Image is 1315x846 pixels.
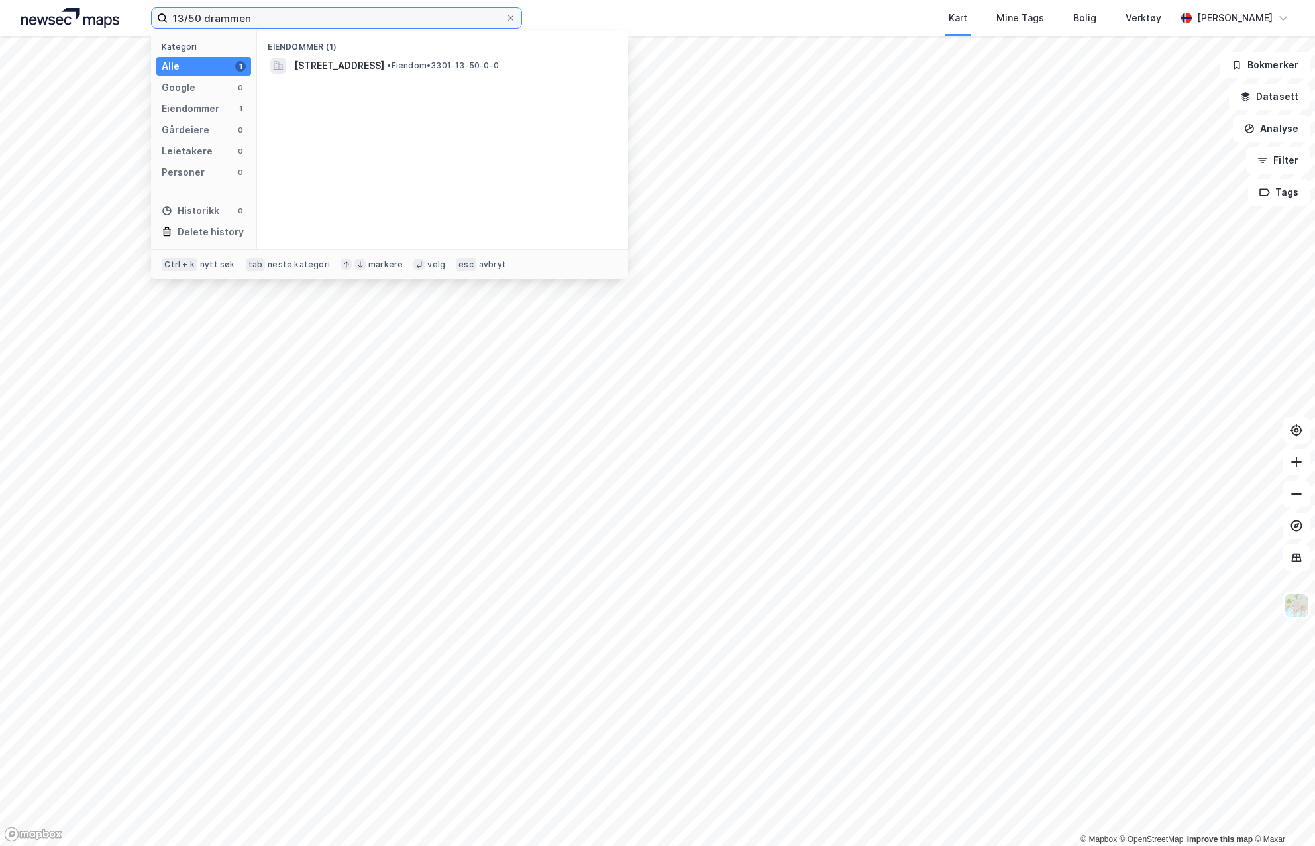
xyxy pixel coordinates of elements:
button: Analyse [1233,115,1310,142]
div: Google [162,80,195,95]
button: Filter [1246,147,1310,174]
iframe: Chat Widget [1249,782,1315,846]
div: 0 [235,167,246,178]
div: Bolig [1073,10,1096,26]
button: Tags [1248,179,1310,206]
img: Z [1284,593,1309,618]
div: Eiendommer (1) [257,31,628,55]
a: OpenStreetMap [1120,835,1184,844]
div: avbryt [479,259,506,270]
input: Søk på adresse, matrikkel, gårdeiere, leietakere eller personer [168,8,505,28]
div: 0 [235,146,246,156]
div: 0 [235,125,246,135]
a: Mapbox homepage [4,827,62,842]
div: neste kategori [268,259,330,270]
div: Leietakere [162,143,213,159]
div: Eiendommer [162,101,219,117]
span: Eiendom • 3301-13-50-0-0 [387,60,499,71]
div: [PERSON_NAME] [1197,10,1273,26]
div: velg [427,259,445,270]
div: Delete history [178,224,244,240]
button: Datasett [1229,84,1310,110]
div: esc [456,258,476,271]
div: Mine Tags [996,10,1044,26]
div: Verktøy [1126,10,1161,26]
div: 0 [235,82,246,93]
span: • [387,60,391,70]
div: Ctrl + k [162,258,197,271]
img: logo.a4113a55bc3d86da70a041830d287a7e.svg [21,8,119,28]
a: Mapbox [1080,835,1117,844]
div: 1 [235,103,246,114]
button: Bokmerker [1220,52,1310,78]
div: Historikk [162,203,219,219]
div: 1 [235,61,246,72]
div: markere [368,259,403,270]
div: Kart [949,10,967,26]
div: tab [246,258,266,271]
div: Kategori [162,42,251,52]
div: 0 [235,206,246,216]
div: Personer [162,164,205,180]
span: [STREET_ADDRESS] [294,58,384,74]
div: Alle [162,58,180,74]
div: nytt søk [200,259,235,270]
div: Gårdeiere [162,122,209,138]
a: Improve this map [1187,835,1253,844]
